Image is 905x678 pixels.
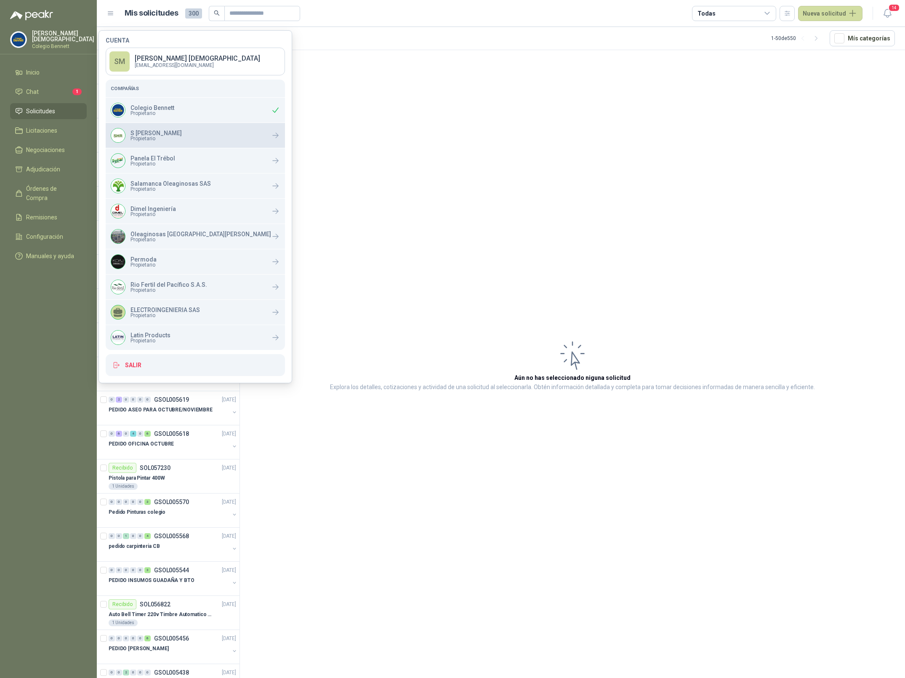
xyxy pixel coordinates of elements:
button: Nueva solicitud [798,6,862,21]
p: GSOL005568 [154,533,189,539]
span: Propietario [130,212,176,217]
div: 0 [109,567,115,573]
div: 0 [109,397,115,403]
p: Permoda [130,256,157,262]
a: 0 0 1 0 0 4 GSOL005568[DATE] pedido carpinteria CB [109,531,238,558]
div: 1 [123,533,129,539]
img: Company Logo [111,128,125,142]
span: Manuales y ayuda [26,251,74,261]
a: 0 0 0 0 0 3 GSOL005570[DATE] Pedido Pinturas colegio [109,497,238,524]
img: Logo peakr [10,10,53,20]
div: 0 [130,533,136,539]
a: RecibidoSOL057230[DATE] Pistola para Pintar 400W1 Unidades [97,459,240,494]
img: Company Logo [111,103,125,117]
div: 0 [116,533,122,539]
a: ELECTROINGENIERIA SASPropietario [106,300,285,325]
p: Panela El Trébol [130,155,175,161]
p: Colegio Bennett [130,105,174,111]
span: Propietario [130,161,175,166]
div: 0 [137,397,144,403]
p: Oleaginosas [GEOGRAPHIC_DATA][PERSON_NAME] [130,231,271,237]
span: Propietario [130,338,170,343]
div: 1 Unidades [109,483,138,490]
span: Propietario [130,262,157,267]
p: GSOL005438 [154,670,189,675]
a: Company LogoSalamanca Oleaginosas SASPropietario [106,174,285,198]
a: Company LogoPanela El TrébolPropietario [106,148,285,173]
div: Recibido [109,599,136,609]
img: Company Logo [111,280,125,294]
div: 6 [144,635,151,641]
a: Company LogoLatin ProductsPropietario [106,325,285,350]
span: Configuración [26,232,63,241]
p: GSOL005456 [154,635,189,641]
p: pedido carpinteria CB [109,542,160,550]
div: 0 [130,670,136,675]
div: Todas [697,9,715,18]
div: 0 [137,499,144,505]
p: Auto Bell Timer 220v Timbre Automatico Para Colegios, Indust [109,611,213,619]
a: 0 6 0 4 0 6 GSOL005618[DATE] PEDIDO OFICINA OCTUBRE [109,429,238,456]
p: [DATE] [222,601,236,609]
div: Company LogoColegio BennettPropietario [106,98,285,123]
div: 0 [137,431,144,437]
p: Dimel Ingeniería [130,206,176,212]
a: Chat1 [10,84,87,100]
div: 0 [144,670,151,675]
p: SOL057230 [140,465,170,471]
span: search [214,10,220,16]
div: SM [109,51,130,72]
div: 2 [116,397,122,403]
span: Propietario [130,111,174,116]
div: 0 [123,567,129,573]
a: 0 0 0 0 0 6 GSOL005456[DATE] PEDIDO [PERSON_NAME] [109,633,238,660]
p: PEDIDO INSUMOS GUADAÑA Y BTO [109,577,194,585]
p: GSOL005570 [154,499,189,505]
span: Propietario [130,288,207,293]
p: [DATE] [222,498,236,506]
p: GSOL005544 [154,567,189,573]
p: PEDIDO OFICINA OCTUBRE [109,440,174,448]
div: 0 [137,533,144,539]
a: 0 0 0 0 0 3 GSOL005544[DATE] PEDIDO INSUMOS GUADAÑA Y BTO [109,565,238,592]
span: Propietario [130,187,211,192]
button: Salir [106,354,285,376]
span: Propietario [130,237,271,242]
img: Company Logo [111,154,125,168]
div: 0 [130,499,136,505]
p: Rio Fertil del Pacífico S.A.S. [130,282,207,288]
a: Manuales y ayuda [10,248,87,264]
p: PEDIDO [PERSON_NAME] [109,645,169,653]
p: [DATE] [222,430,236,438]
span: Negociaciones [26,145,65,155]
div: 0 [137,635,144,641]
p: [DATE] [222,532,236,540]
p: GSOL005618 [154,431,189,437]
a: Licitaciones [10,123,87,139]
div: Company LogoRio Fertil del Pacífico S.A.S.Propietario [106,275,285,299]
div: 3 [144,499,151,505]
span: Inicio [26,68,40,77]
div: 1 Unidades [109,619,138,626]
p: Colegio Bennett [32,44,94,49]
a: Company LogoPermodaPropietario [106,249,285,274]
img: Company Logo [111,331,125,344]
img: Company Logo [111,204,125,218]
div: Recibido [109,463,136,473]
a: Solicitudes [10,103,87,119]
p: GSOL005619 [154,397,189,403]
button: 14 [880,6,895,21]
div: 6 [144,431,151,437]
p: [DATE] [222,635,236,643]
span: Remisiones [26,213,57,222]
div: 0 [109,635,115,641]
div: 0 [116,670,122,675]
p: Latin Products [130,332,170,338]
h4: Cuenta [106,37,285,43]
p: [DATE] [222,464,236,472]
div: 0 [144,397,151,403]
a: Company LogoDimel IngenieríaPropietario [106,199,285,224]
span: Órdenes de Compra [26,184,79,203]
